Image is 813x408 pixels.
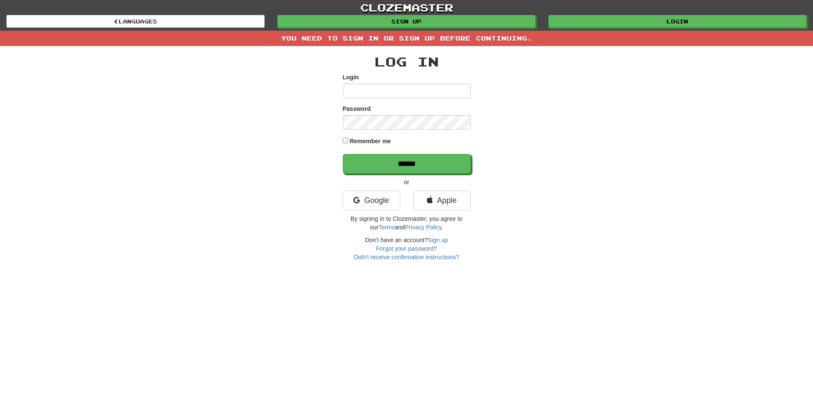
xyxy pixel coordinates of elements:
[343,55,471,69] h2: Log In
[6,15,265,28] a: Languages
[277,15,536,28] a: Sign up
[350,137,391,145] label: Remember me
[413,191,471,210] a: Apple
[428,237,448,243] a: Sign up
[548,15,807,28] a: Login
[405,224,441,231] a: Privacy Policy
[354,254,459,260] a: Didn't receive confirmation instructions?
[376,245,437,252] a: Forgot your password?
[343,178,471,186] p: or
[343,236,471,261] div: Don't have an account?
[343,73,359,81] label: Login
[343,191,400,210] a: Google
[343,214,471,231] p: By signing in to Clozemaster, you agree to our and .
[343,104,371,113] label: Password
[379,224,395,231] a: Terms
